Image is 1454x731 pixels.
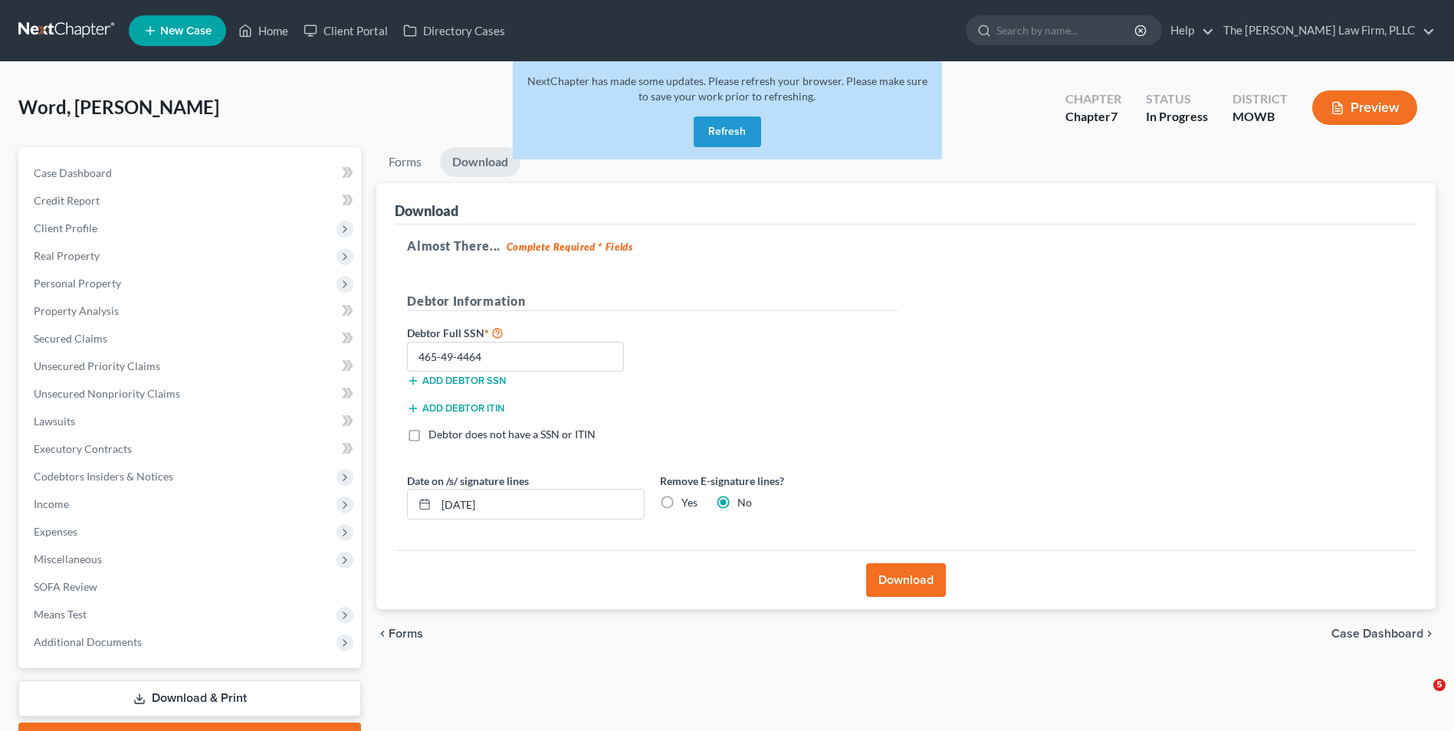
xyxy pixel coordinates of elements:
[407,402,504,415] button: Add debtor ITIN
[34,277,121,290] span: Personal Property
[34,249,100,262] span: Real Property
[1146,90,1208,108] div: Status
[34,387,180,400] span: Unsecured Nonpriority Claims
[1402,679,1439,716] iframe: Intercom live chat
[21,352,361,380] a: Unsecured Priority Claims
[34,415,75,428] span: Lawsuits
[34,497,69,510] span: Income
[399,323,652,342] label: Debtor Full SSN
[34,608,87,621] span: Means Test
[996,16,1137,44] input: Search by name...
[407,292,898,311] h5: Debtor Information
[1146,108,1208,126] div: In Progress
[21,435,361,463] a: Executory Contracts
[737,495,752,510] label: No
[660,473,898,489] label: Remove E-signature lines?
[34,304,119,317] span: Property Analysis
[18,96,219,118] span: Word, [PERSON_NAME]
[376,628,389,640] i: chevron_left
[407,375,506,387] button: Add debtor SSN
[1331,628,1436,640] a: Case Dashboard chevron_right
[376,628,444,640] button: chevron_left Forms
[1065,90,1121,108] div: Chapter
[160,25,212,37] span: New Case
[1423,628,1436,640] i: chevron_right
[436,490,644,519] input: MM/DD/YYYY
[21,325,361,352] a: Secured Claims
[389,628,423,640] span: Forms
[396,17,513,44] a: Directory Cases
[527,74,927,103] span: NextChapter has made some updates. Please refresh your browser. Please make sure to save your wor...
[296,17,396,44] a: Client Portal
[1232,90,1288,108] div: District
[1065,108,1121,126] div: Chapter
[376,147,434,177] a: Forms
[34,332,107,345] span: Secured Claims
[21,380,361,408] a: Unsecured Nonpriority Claims
[428,427,596,442] label: Debtor does not have a SSN or ITIN
[681,495,697,510] label: Yes
[407,473,529,489] label: Date on /s/ signature lines
[21,159,361,187] a: Case Dashboard
[395,202,458,220] div: Download
[34,221,97,234] span: Client Profile
[21,297,361,325] a: Property Analysis
[34,552,102,565] span: Miscellaneous
[1433,679,1446,691] span: 5
[34,635,142,648] span: Additional Documents
[21,408,361,435] a: Lawsuits
[34,470,173,483] span: Codebtors Insiders & Notices
[34,359,160,372] span: Unsecured Priority Claims
[1163,17,1214,44] a: Help
[1216,17,1435,44] a: The [PERSON_NAME] Law Firm, PLLC
[231,17,296,44] a: Home
[866,563,946,597] button: Download
[34,166,112,179] span: Case Dashboard
[1232,108,1288,126] div: MOWB
[21,187,361,215] a: Credit Report
[507,241,633,253] strong: Complete Required * Fields
[18,680,361,716] a: Download & Print
[1312,90,1417,125] button: Preview
[694,116,761,147] button: Refresh
[407,342,624,372] input: XXX-XX-XXXX
[34,442,132,455] span: Executory Contracts
[34,525,77,538] span: Expenses
[1331,628,1423,640] span: Case Dashboard
[407,237,1405,255] h5: Almost There...
[440,147,520,177] a: Download
[1111,109,1118,123] span: 7
[21,573,361,601] a: SOFA Review
[34,580,97,593] span: SOFA Review
[34,194,100,207] span: Credit Report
